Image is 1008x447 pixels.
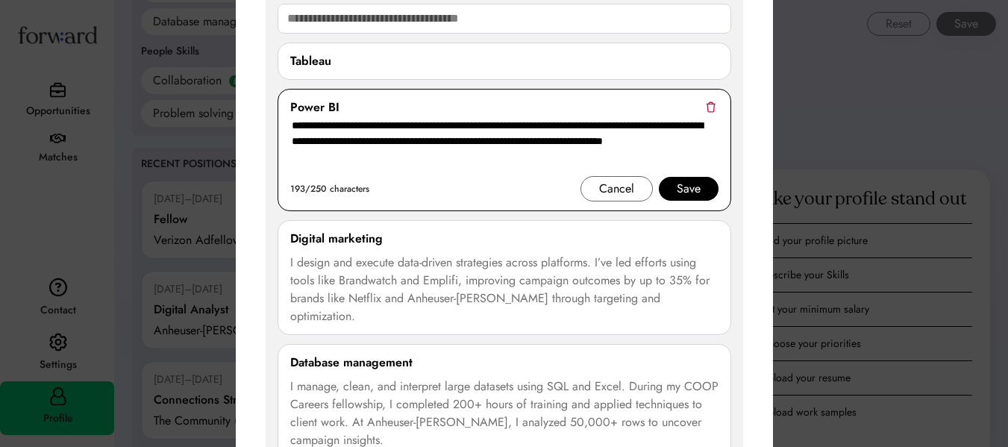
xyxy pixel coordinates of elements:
div: Tableau [290,52,331,70]
div: I design and execute data-driven strategies across platforms. I’ve led efforts using tools like B... [290,254,719,325]
img: trash.svg [706,101,716,113]
div: Database management [290,354,413,372]
div: Digital marketing [290,230,383,248]
div: Power BI [290,99,339,116]
div: Cancel [599,180,634,198]
div: 193/250 characters [290,180,369,198]
div: Save [677,180,701,198]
